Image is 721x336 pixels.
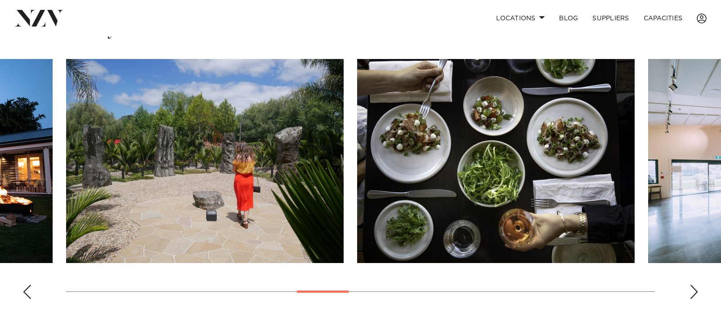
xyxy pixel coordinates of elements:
[66,59,344,263] swiper-slide: 10 / 23
[585,9,636,28] a: SUPPLIERS
[636,9,690,28] a: Capacities
[552,9,585,28] a: BLOG
[489,9,552,28] a: Locations
[357,59,635,263] swiper-slide: 11 / 23
[14,10,63,26] img: nzv-logo.png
